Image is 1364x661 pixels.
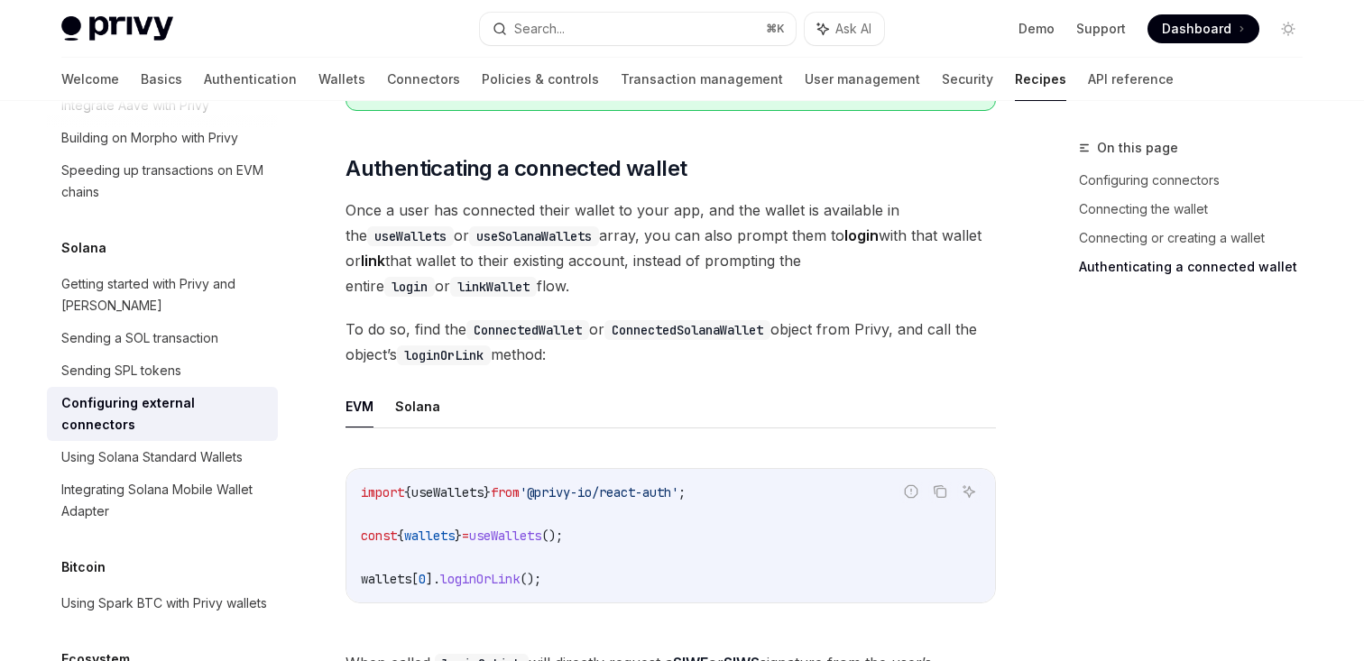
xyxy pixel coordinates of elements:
[805,13,884,45] button: Ask AI
[1079,166,1317,195] a: Configuring connectors
[450,277,537,297] code: linkWallet
[61,392,267,436] div: Configuring external connectors
[480,13,796,45] button: Search...⌘K
[61,556,106,578] h5: Bitcoin
[61,360,181,381] div: Sending SPL tokens
[47,387,278,441] a: Configuring external connectors
[47,473,278,528] a: Integrating Solana Mobile Wallet Adapter
[1088,58,1174,101] a: API reference
[1076,20,1126,38] a: Support
[61,327,218,349] div: Sending a SOL transaction
[678,484,686,500] span: ;
[1162,20,1231,38] span: Dashboard
[346,197,996,298] span: Once a user has connected their wallet to your app, and the wallet is available in the or array, ...
[766,22,785,36] span: ⌘ K
[361,571,411,587] span: wallets
[61,237,106,259] h5: Solana
[541,528,563,544] span: ();
[346,317,996,367] span: To do so, find the or object from Privy, and call the object’s method:
[397,528,404,544] span: {
[466,320,589,340] code: ConnectedWallet
[384,277,435,297] code: login
[520,571,541,587] span: ();
[520,484,678,500] span: '@privy-io/react-auth'
[1274,14,1303,43] button: Toggle dark mode
[47,354,278,387] a: Sending SPL tokens
[455,528,462,544] span: }
[462,528,469,544] span: =
[387,58,460,101] a: Connectors
[419,571,426,587] span: 0
[1015,58,1066,101] a: Recipes
[1079,224,1317,252] a: Connecting or creating a wallet
[844,226,879,244] strong: login
[957,480,981,503] button: Ask AI
[440,571,520,587] span: loginOrLink
[899,480,923,503] button: Report incorrect code
[61,16,173,41] img: light logo
[395,385,440,427] button: Solana
[61,446,243,468] div: Using Solana Standard Wallets
[47,441,278,473] a: Using Solana Standard Wallets
[1079,195,1317,224] a: Connecting the wallet
[397,345,491,365] code: loginOrLink
[484,484,491,500] span: }
[361,484,404,500] span: import
[61,58,119,101] a: Welcome
[47,154,278,208] a: Speeding up transactions on EVM chains
[61,592,267,614] div: Using Spark BTC with Privy wallets
[367,226,454,246] code: useWallets
[404,484,411,500] span: {
[942,58,993,101] a: Security
[361,252,385,270] strong: link
[204,58,297,101] a: Authentication
[47,122,278,154] a: Building on Morpho with Privy
[514,18,565,40] div: Search...
[411,484,484,500] span: useWallets
[469,528,541,544] span: useWallets
[346,154,687,183] span: Authenticating a connected wallet
[141,58,182,101] a: Basics
[1018,20,1055,38] a: Demo
[928,480,952,503] button: Copy the contents from the code block
[1147,14,1259,43] a: Dashboard
[318,58,365,101] a: Wallets
[1079,252,1317,281] a: Authenticating a connected wallet
[426,571,440,587] span: ].
[491,484,520,500] span: from
[61,273,267,317] div: Getting started with Privy and [PERSON_NAME]
[47,587,278,620] a: Using Spark BTC with Privy wallets
[604,320,770,340] code: ConnectedSolanaWallet
[61,127,238,149] div: Building on Morpho with Privy
[469,226,599,246] code: useSolanaWallets
[411,571,419,587] span: [
[482,58,599,101] a: Policies & controls
[361,528,397,544] span: const
[621,58,783,101] a: Transaction management
[47,268,278,322] a: Getting started with Privy and [PERSON_NAME]
[404,528,455,544] span: wallets
[47,322,278,354] a: Sending a SOL transaction
[835,20,871,38] span: Ask AI
[61,479,267,522] div: Integrating Solana Mobile Wallet Adapter
[61,160,267,203] div: Speeding up transactions on EVM chains
[346,385,373,427] button: EVM
[1097,137,1178,159] span: On this page
[805,58,920,101] a: User management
